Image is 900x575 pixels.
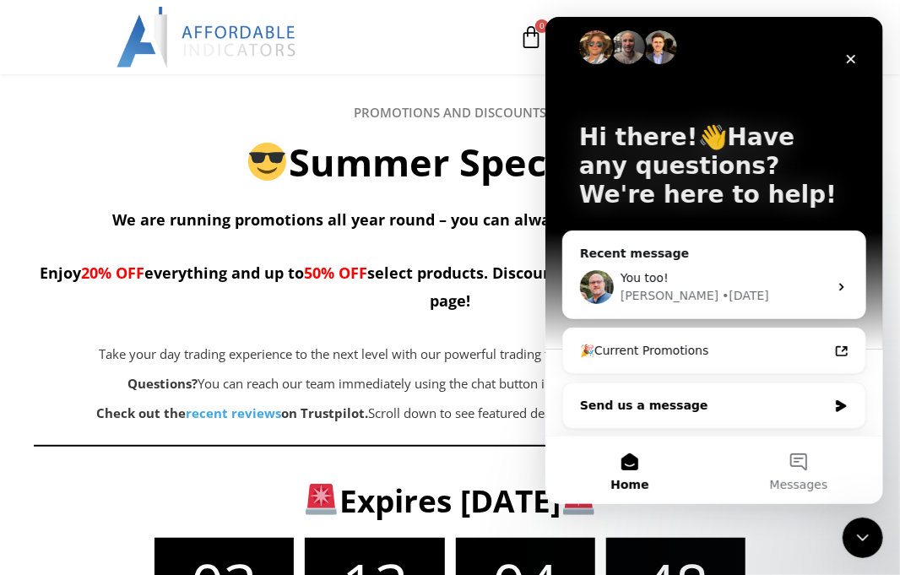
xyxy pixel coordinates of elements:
span: 0 [535,19,549,33]
h2: Summer Specials [34,138,866,187]
span: 50% OFF [305,263,368,283]
strong: Check out the on Trustpilot. [97,404,369,421]
iframe: Intercom live chat [545,17,883,504]
h6: PROMOTIONS AND DISCOUNTS [34,105,866,121]
span: Enjoy everything and up to select products. Discounts are automatically applied on the Cart page! [41,263,860,311]
a: 0 [494,13,568,62]
img: 😎 [248,143,286,181]
h3: Expires [DATE] [8,480,892,521]
img: 🚨 [306,484,337,515]
p: You can reach our team immediately using the chat button in the bottom right corner of this page. [34,372,861,396]
a: recent reviews [187,404,282,421]
p: Scroll down to see featured deals on our software products. [34,402,861,426]
img: LogoAI | Affordable Indicators – NinjaTrader [117,7,298,68]
strong: Questions? [128,375,198,392]
span: Take your day trading experience to the next level with our powerful trading tools for the NinjaT... [99,345,796,362]
iframe: Intercom live chat [843,518,883,558]
span: 20% OFF [82,263,145,283]
span: We are running promotions all year round – you can always see the current deals below. [112,209,788,230]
